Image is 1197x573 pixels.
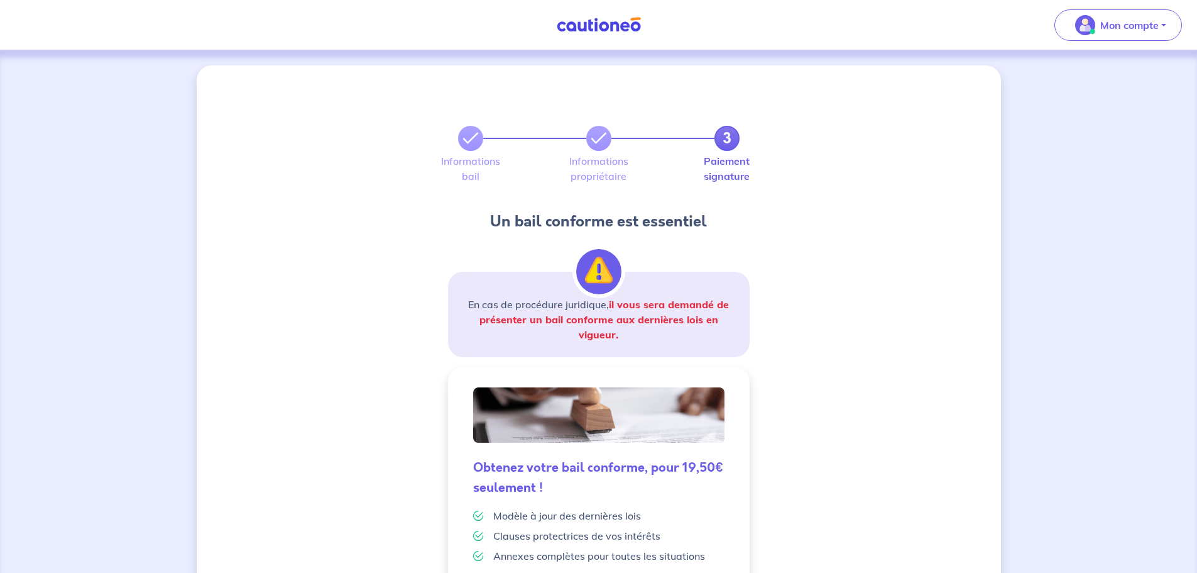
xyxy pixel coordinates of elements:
[576,249,621,294] img: illu_alert.svg
[586,156,611,181] label: Informations propriétaire
[479,298,730,341] strong: il vous sera demandé de présenter un bail conforme aux dernières lois en vigueur.
[493,548,705,564] p: Annexes complètes pour toutes les situations
[493,508,641,523] p: Modèle à jour des dernières lois
[473,458,724,498] h5: Obtenez votre bail conforme, pour 19,50€ seulement !
[714,156,740,181] label: Paiement signature
[473,387,724,443] img: valid-lease.png
[1054,9,1182,41] button: illu_account_valid_menu.svgMon compte
[1075,15,1095,35] img: illu_account_valid_menu.svg
[552,17,646,33] img: Cautioneo
[714,126,740,151] a: 3
[463,297,735,342] p: En cas de procédure juridique,
[448,211,750,231] h4: Un bail conforme est essentiel
[1100,18,1159,33] p: Mon compte
[493,528,660,543] p: Clauses protectrices de vos intérêts
[458,156,483,181] label: Informations bail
